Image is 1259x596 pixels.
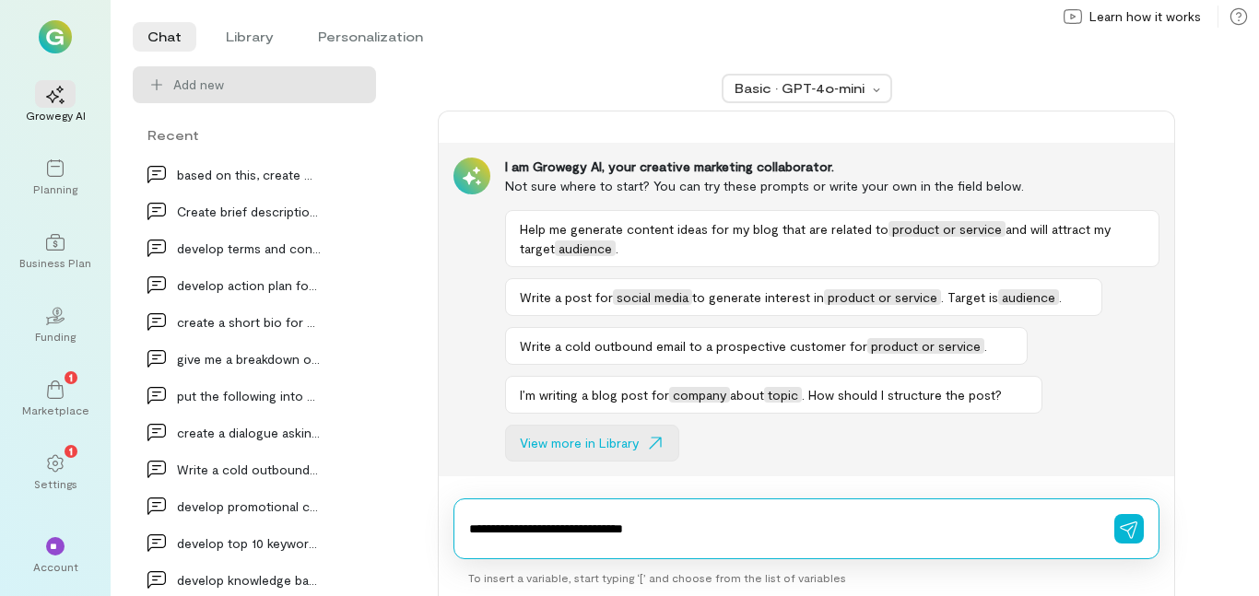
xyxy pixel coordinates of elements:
span: audience [998,289,1059,305]
div: put the following into a checklist. put only the… [177,386,321,405]
div: To insert a variable, start typing ‘[’ and choose from the list of variables [453,559,1159,596]
div: Basic · GPT‑4o‑mini [735,79,867,98]
a: Marketplace [22,366,88,432]
span: I’m writing a blog post for [520,387,669,403]
div: Account [33,559,78,574]
span: View more in Library [520,434,639,452]
span: . Target is [941,289,998,305]
span: 1 [69,368,73,385]
span: product or service [888,221,1006,237]
div: create a short bio for a pest control services co… [177,312,321,332]
div: develop promotional campaign for cleaning out tra… [177,497,321,516]
div: Recent [133,125,376,145]
li: Chat [133,22,196,52]
a: Settings [22,439,88,506]
div: create a dialogue asking for money for services u… [177,423,321,442]
div: give me a breakdown of my business credit [177,349,321,368]
li: Library [211,22,288,52]
span: Add new [173,76,224,94]
span: topic [764,387,802,403]
button: Write a post forsocial mediato generate interest inproduct or service. Target isaudience. [505,278,1102,316]
span: social media [613,289,692,305]
div: develop knowledge base brief description for AI c… [177,570,321,590]
div: Settings [34,476,77,491]
span: . [616,240,618,256]
span: . [984,338,987,354]
button: Write a cold outbound email to a prospective customer forproduct or service. [505,327,1028,365]
div: Growegy AI [26,108,86,123]
div: Marketplace [22,403,89,417]
span: product or service [867,338,984,354]
div: Funding [35,329,76,344]
span: to generate interest in [692,289,824,305]
a: Funding [22,292,88,358]
div: Not sure where to start? You can try these prompts or write your own in the field below. [505,176,1159,195]
span: Learn how it works [1089,7,1201,26]
div: develop top 10 keywords for [DOMAIN_NAME] and th… [177,533,321,553]
div: Write a cold outbound email to a prospective cust… [177,460,321,479]
span: . How should I structure the post? [802,387,1002,403]
a: Growegy AI [22,71,88,137]
button: View more in Library [505,425,679,462]
a: Planning [22,145,88,211]
button: I’m writing a blog post forcompanyabouttopic. How should I structure the post? [505,376,1042,414]
a: Business Plan [22,218,88,285]
button: Help me generate content ideas for my blog that are related toproduct or serviceand will attract ... [505,210,1159,267]
div: I am Growegy AI, your creative marketing collaborator. [505,158,1159,176]
span: Write a post for [520,289,613,305]
span: . [1059,289,1062,305]
li: Personalization [303,22,438,52]
div: based on this, create me a pitch deck for SPS Inv… [177,165,321,184]
span: product or service [824,289,941,305]
div: Planning [33,181,77,196]
span: audience [555,240,616,256]
div: develop action plan for a chief executive officer… [177,275,321,295]
div: Create brief description on SPS Midwest, a handym… [177,202,321,221]
span: Help me generate content ideas for my blog that are related to [520,221,888,237]
div: develop terms and condition disclosure for SPSmid… [177,239,321,258]
span: company [669,387,730,403]
span: about [730,387,764,403]
span: 1 [69,442,73,459]
span: Write a cold outbound email to a prospective customer for [520,338,867,354]
div: Business Plan [19,255,91,270]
